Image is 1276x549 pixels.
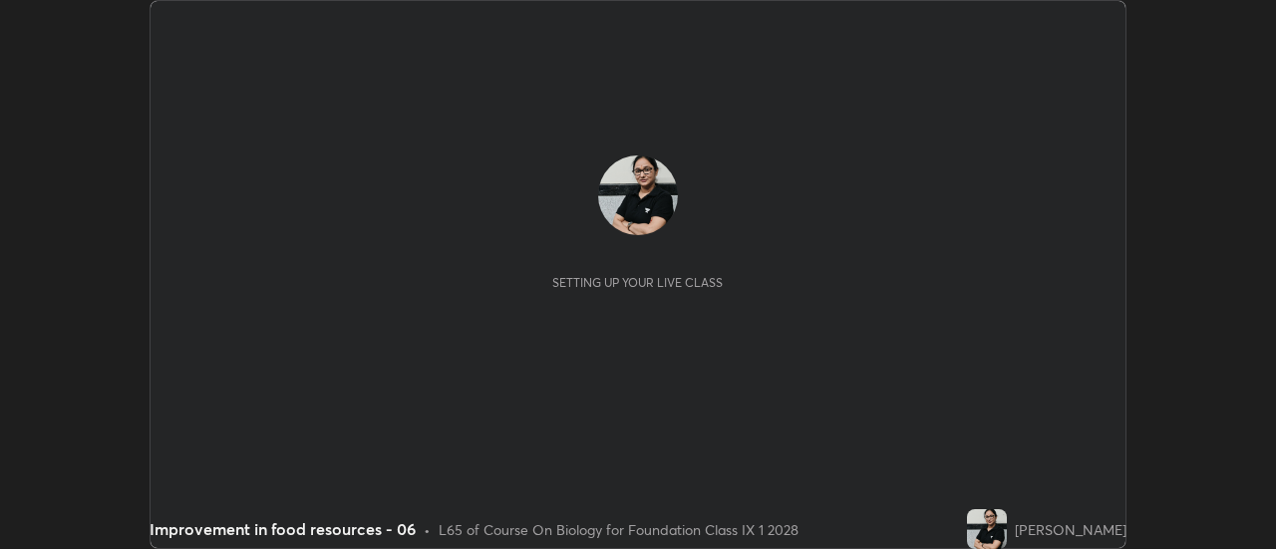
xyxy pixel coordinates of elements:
div: Improvement in food resources - 06 [150,517,416,541]
img: ef441767beee4df1ad3ce2cfd4e690ae.jpg [598,155,678,235]
div: L65 of Course On Biology for Foundation Class IX 1 2028 [439,519,798,540]
img: ef441767beee4df1ad3ce2cfd4e690ae.jpg [967,509,1007,549]
div: Setting up your live class [552,275,723,290]
div: [PERSON_NAME] [1015,519,1126,540]
div: • [424,519,431,540]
